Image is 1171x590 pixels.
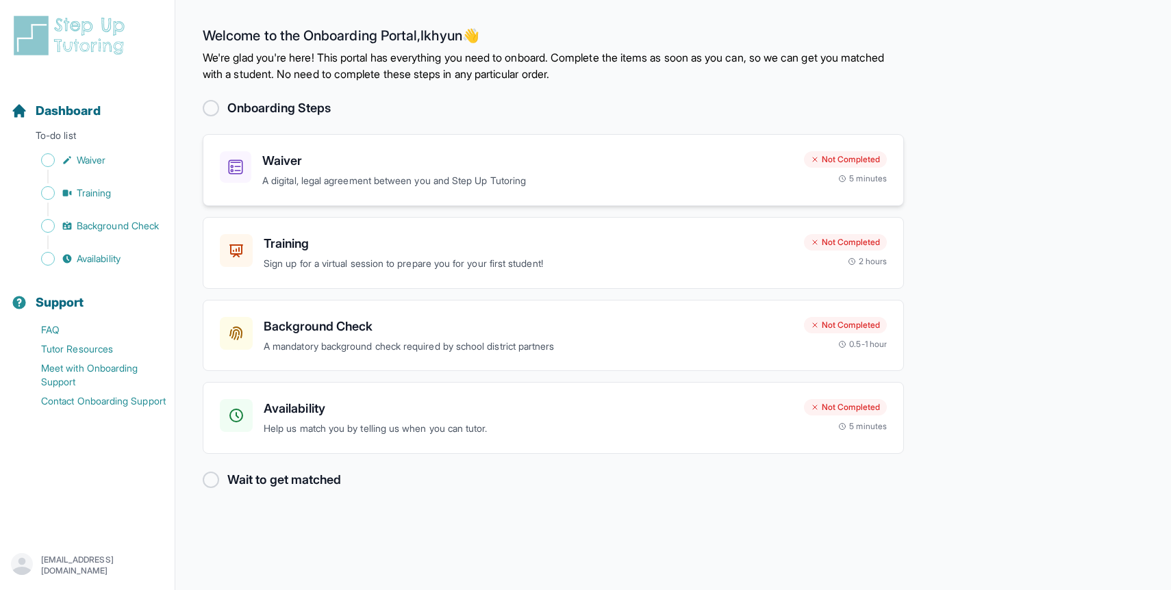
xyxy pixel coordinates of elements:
a: Availability [11,249,175,268]
p: Help us match you by telling us when you can tutor. [264,421,793,437]
p: We're glad you're here! This portal has everything you need to onboard. Complete the items as soo... [203,49,904,82]
p: A digital, legal agreement between you and Step Up Tutoring [262,173,793,189]
p: To-do list [5,129,169,148]
span: Waiver [77,153,105,167]
h2: Wait to get matched [227,470,341,489]
a: AvailabilityHelp us match you by telling us when you can tutor.Not Completed5 minutes [203,382,904,454]
a: Meet with Onboarding Support [11,359,175,392]
h3: Waiver [262,151,793,170]
h3: Background Check [264,317,793,336]
span: Support [36,293,84,312]
a: Training [11,183,175,203]
div: 2 hours [848,256,887,267]
a: Dashboard [11,101,101,120]
button: [EMAIL_ADDRESS][DOMAIN_NAME] [11,553,164,578]
span: Availability [77,252,121,266]
img: logo [11,14,133,57]
a: FAQ [11,320,175,339]
div: 5 minutes [838,421,887,432]
p: A mandatory background check required by school district partners [264,339,793,355]
div: Not Completed [804,151,887,168]
h2: Welcome to the Onboarding Portal, Ikhyun 👋 [203,27,904,49]
p: [EMAIL_ADDRESS][DOMAIN_NAME] [41,554,164,576]
button: Dashboard [5,79,169,126]
a: Background Check [11,216,175,235]
span: Dashboard [36,101,101,120]
h3: Training [264,234,793,253]
h2: Onboarding Steps [227,99,331,118]
p: Sign up for a virtual session to prepare you for your first student! [264,256,793,272]
a: WaiverA digital, legal agreement between you and Step Up TutoringNot Completed5 minutes [203,134,904,206]
div: Not Completed [804,399,887,415]
h3: Availability [264,399,793,418]
a: Waiver [11,151,175,170]
div: 0.5-1 hour [838,339,887,350]
a: Background CheckA mandatory background check required by school district partnersNot Completed0.5... [203,300,904,372]
button: Support [5,271,169,318]
span: Training [77,186,112,200]
span: Background Check [77,219,159,233]
div: Not Completed [804,234,887,251]
a: Contact Onboarding Support [11,392,175,411]
div: 5 minutes [838,173,887,184]
a: Tutor Resources [11,339,175,359]
a: TrainingSign up for a virtual session to prepare you for your first student!Not Completed2 hours [203,217,904,289]
div: Not Completed [804,317,887,333]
